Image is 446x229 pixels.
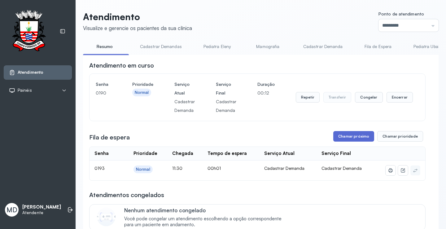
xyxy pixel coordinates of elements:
p: [PERSON_NAME] [22,204,61,210]
span: Painéis [18,88,32,93]
span: Ponto de atendimento [378,11,424,16]
h4: Prioridade [132,80,153,89]
h4: Senha [96,80,111,89]
p: 0190 [96,89,111,97]
h3: Atendimentos congelados [89,191,164,199]
a: Resumo [83,42,126,52]
h4: Serviço Final [216,80,236,97]
div: Senha [94,151,109,156]
div: Visualize e gerencie os pacientes da sua clínica [83,25,192,31]
a: Pediatra Eleny [195,42,239,52]
div: Cadastrar Demanda [264,165,312,171]
a: Cadastrar Demanda [297,42,349,52]
button: Chamar prioridade [377,131,423,142]
div: Tempo de espera [208,151,247,156]
a: Atendimento [9,69,67,76]
span: 11:30 [172,165,182,171]
div: Serviço Final [321,151,351,156]
span: Atendimento [18,70,43,75]
img: Imagem de CalloutCard [97,208,116,226]
button: Repetir [296,92,320,103]
p: 00:12 [257,89,275,97]
button: Chamar próximo [333,131,374,142]
button: Encerrar [387,92,413,103]
p: Atendente [22,210,61,215]
p: Cadastrar Demanda [174,97,195,115]
h4: Serviço Atual [174,80,195,97]
div: Normal [136,167,150,172]
span: 00h01 [208,165,221,171]
h3: Atendimento em curso [89,61,154,70]
span: 0193 [94,165,105,171]
button: Transferir [323,92,352,103]
p: Cadastrar Demanda [216,97,236,115]
span: Cadastrar Demanda [321,165,362,171]
img: Logotipo do estabelecimento [7,10,51,53]
p: Nenhum atendimento congelado [124,207,288,214]
div: Normal [135,90,149,95]
a: Mamografia [246,42,290,52]
div: Prioridade [133,151,157,156]
div: Serviço Atual [264,151,295,156]
span: Você pode congelar um atendimento escolhendo a opção correspondente para um paciente em andamento. [124,216,288,228]
a: Cadastrar Demandas [134,42,188,52]
button: Congelar [355,92,383,103]
h3: Fila de espera [89,133,130,142]
p: Atendimento [83,11,192,22]
a: Fila de Espera [356,42,400,52]
h4: Duração [257,80,275,89]
div: Chegada [172,151,193,156]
